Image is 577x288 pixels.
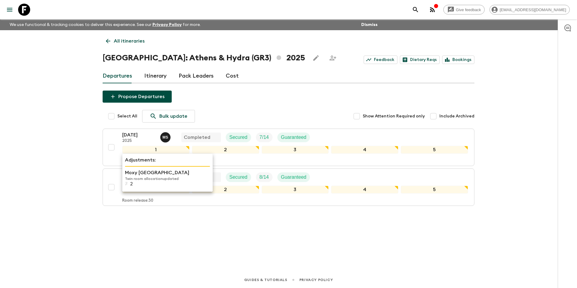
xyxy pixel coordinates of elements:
p: Guaranteed [281,174,307,181]
p: Bulk update [159,113,187,120]
button: Edit this itinerary [310,52,322,64]
span: Give feedback [453,8,484,12]
a: Itinerary [144,69,167,83]
span: Share this itinerary [327,52,339,64]
p: Moxy [GEOGRAPHIC_DATA] [125,169,210,176]
p: Room release: 30 [122,198,153,203]
a: Departures [103,69,132,83]
p: [DATE] [122,131,155,139]
div: 2 [192,146,259,154]
div: 1 [122,146,190,154]
a: Privacy Policy [299,277,333,283]
div: 3 [262,146,329,154]
span: Select All [117,113,137,119]
a: Pack Leaders [179,69,214,83]
div: 4 [331,186,398,194]
div: 5 [401,146,468,154]
p: Guaranteed [281,134,307,141]
a: Guides & Tutorials [244,277,287,283]
p: Twin room allocation updated [125,176,210,181]
p: We use functional & tracking cookies to deliver this experience. See our for more. [7,19,203,30]
p: Secured [229,134,247,141]
p: Completed [184,134,210,141]
a: Feedback [364,56,397,64]
button: search adventures [410,4,422,16]
div: 2 [192,186,259,194]
a: Bookings [442,56,474,64]
button: menu [4,4,16,16]
p: 8 / 14 [260,174,269,181]
h1: [GEOGRAPHIC_DATA]: Athens & Hydra (GR3) 2025 [103,52,305,64]
button: Propose Departures [103,91,172,103]
p: Adjustments: [125,156,210,164]
p: 2 [130,181,133,187]
div: 5 [401,186,468,194]
p: 7 [125,181,128,187]
a: Dietary Reqs [400,56,440,64]
a: Cost [226,69,239,83]
span: [EMAIL_ADDRESS][DOMAIN_NAME] [496,8,569,12]
span: Show Attention Required only [363,113,425,119]
p: Secured [229,174,247,181]
p: All itineraries [114,37,145,45]
span: Magda Sotiriadis [160,134,172,139]
button: Dismiss [360,21,379,29]
div: 3 [262,186,329,194]
div: Trip Fill [256,172,273,182]
p: 7 / 14 [260,134,269,141]
a: Privacy Policy [152,23,182,27]
div: 4 [331,146,398,154]
p: 2025 [122,139,155,143]
div: Trip Fill [256,133,273,142]
span: Include Archived [439,113,474,119]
